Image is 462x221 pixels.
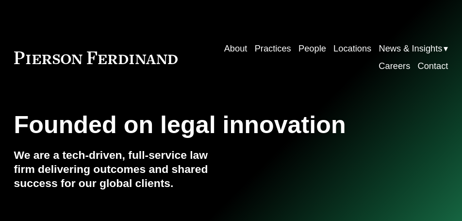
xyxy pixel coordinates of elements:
[379,58,410,76] a: Careers
[14,111,376,139] h1: Founded on legal innovation
[298,40,326,58] a: People
[379,41,442,57] span: News & Insights
[379,40,448,58] a: folder dropdown
[224,40,247,58] a: About
[418,58,448,76] a: Contact
[14,148,231,190] h4: We are a tech-driven, full-service law firm delivering outcomes and shared success for our global...
[333,40,371,58] a: Locations
[255,40,291,58] a: Practices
